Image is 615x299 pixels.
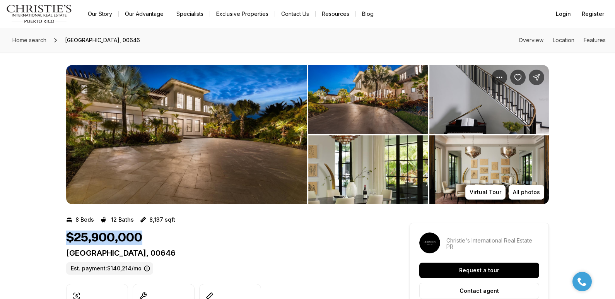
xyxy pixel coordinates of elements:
button: View image gallery [308,65,428,134]
button: View image gallery [429,135,549,204]
a: Specialists [170,9,210,19]
p: Christie's International Real Estate PR [446,237,539,250]
nav: Page section menu [519,37,606,43]
button: 12 Baths [100,214,134,226]
button: Property options [492,70,507,85]
a: Skip to: Overview [519,37,543,43]
button: Contact Us [275,9,315,19]
span: [GEOGRAPHIC_DATA], 00646 [62,34,143,46]
a: Our Advantage [119,9,170,19]
button: View image gallery [66,65,307,204]
a: Skip to: Features [584,37,606,43]
a: Exclusive Properties [210,9,275,19]
a: Resources [316,9,355,19]
span: Login [556,11,571,17]
p: 12 Baths [111,217,134,223]
button: Login [551,6,576,22]
p: 8,137 sqft [149,217,175,223]
button: All photos [509,185,544,200]
a: Home search [9,34,50,46]
button: Virtual Tour [465,185,506,200]
button: View image gallery [308,135,428,204]
li: 2 of 9 [308,65,549,204]
img: logo [6,5,72,23]
p: Contact agent [460,288,499,294]
button: Register [577,6,609,22]
div: Listing Photos [66,65,549,204]
p: All photos [513,189,540,195]
button: Share Property: 323 DORADO BEACH EAST [529,70,544,85]
p: Virtual Tour [470,189,501,195]
span: Home search [12,37,46,43]
button: Request a tour [419,263,539,278]
li: 1 of 9 [66,65,307,204]
p: 8 Beds [75,217,94,223]
span: Register [582,11,604,17]
a: Skip to: Location [553,37,574,43]
p: [GEOGRAPHIC_DATA], 00646 [66,248,382,258]
button: Save Property: 323 DORADO BEACH EAST [510,70,526,85]
a: Our Story [82,9,118,19]
h1: $25,900,000 [66,231,142,245]
a: Blog [356,9,380,19]
label: Est. payment: $140,214/mo [66,262,153,275]
p: Request a tour [459,267,499,273]
button: View image gallery [429,65,549,134]
button: Contact agent [419,283,539,299]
